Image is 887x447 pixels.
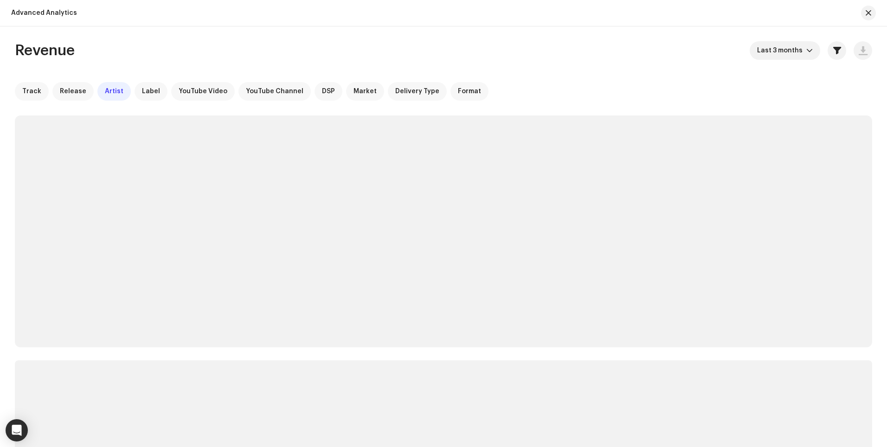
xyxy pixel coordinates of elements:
[179,88,227,95] span: YouTube Video
[757,41,806,60] span: Last 3 months
[395,88,439,95] span: Delivery Type
[806,41,813,60] div: dropdown trigger
[246,88,303,95] span: YouTube Channel
[458,88,481,95] span: Format
[6,419,28,441] div: Open Intercom Messenger
[354,88,377,95] span: Market
[322,88,335,95] span: DSP
[142,88,160,95] span: Label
